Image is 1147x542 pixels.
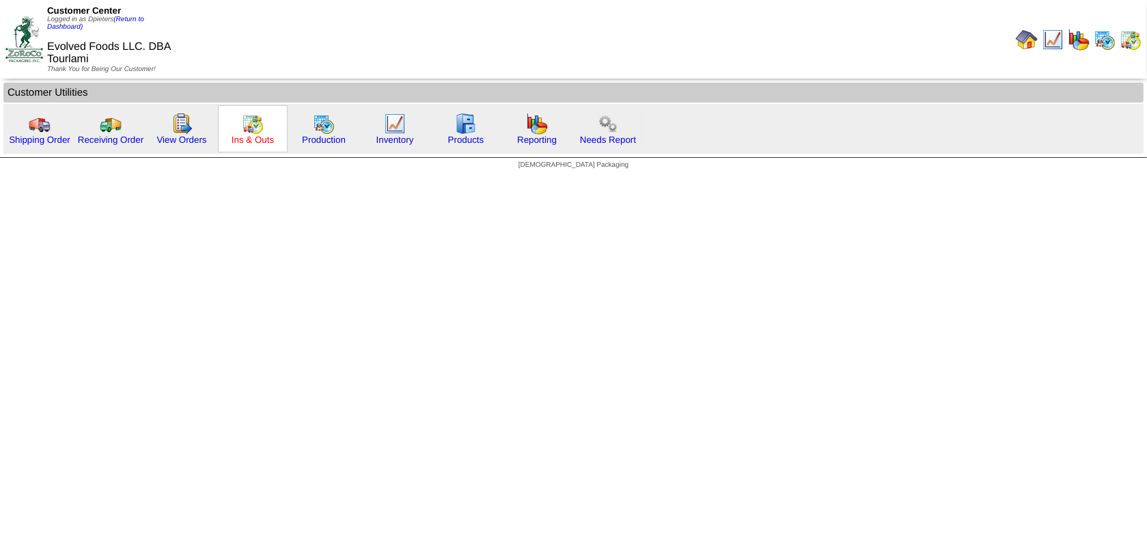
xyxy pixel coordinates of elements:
a: Production [302,135,346,145]
img: home.gif [1016,29,1038,51]
img: calendarinout.gif [1120,29,1142,51]
img: workorder.gif [171,113,193,135]
td: Customer Utilities [3,83,1144,103]
img: graph.gif [526,113,548,135]
span: Customer Center [47,5,121,16]
img: truck.gif [29,113,51,135]
a: Shipping Order [9,135,70,145]
a: Products [448,135,484,145]
a: Reporting [517,135,557,145]
img: truck2.gif [100,113,122,135]
img: calendarinout.gif [242,113,264,135]
a: View Orders [156,135,206,145]
a: Needs Report [580,135,636,145]
img: ZoRoCo_Logo(Green%26Foil)%20jpg.webp [5,16,43,62]
a: Receiving Order [78,135,143,145]
a: Inventory [376,135,414,145]
span: Thank You for Being Our Customer! [47,66,156,73]
span: Evolved Foods LLC. DBA Tourlami [47,41,171,65]
img: line_graph.gif [384,113,406,135]
a: Ins & Outs [232,135,274,145]
img: calendarprod.gif [313,113,335,135]
span: Logged in as Dpieters [47,16,144,31]
span: [DEMOGRAPHIC_DATA] Packaging [519,161,628,169]
a: (Return to Dashboard) [47,16,144,31]
img: cabinet.gif [455,113,477,135]
img: calendarprod.gif [1094,29,1116,51]
img: line_graph.gif [1042,29,1064,51]
img: graph.gif [1068,29,1090,51]
img: workflow.png [597,113,619,135]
